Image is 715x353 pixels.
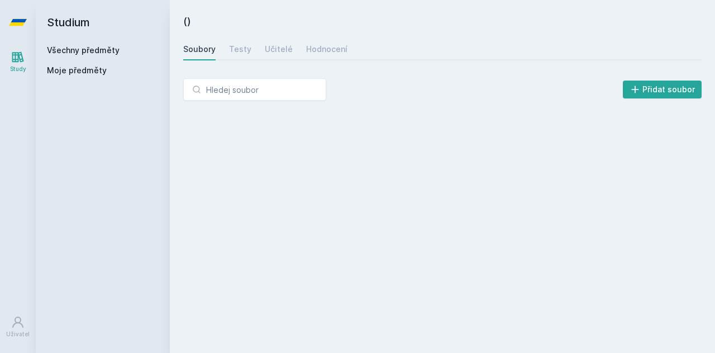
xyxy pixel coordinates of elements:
[306,44,347,55] div: Hodnocení
[183,13,702,29] h2: ()
[2,45,34,79] a: Study
[265,44,293,55] div: Učitelé
[229,38,251,60] a: Testy
[306,38,347,60] a: Hodnocení
[47,65,107,76] span: Moje předměty
[229,44,251,55] div: Testy
[47,45,120,55] a: Všechny předměty
[183,44,216,55] div: Soubory
[265,38,293,60] a: Učitelé
[623,81,702,98] button: Přidat soubor
[2,310,34,344] a: Uživatel
[183,38,216,60] a: Soubory
[6,330,30,338] div: Uživatel
[183,78,326,101] input: Hledej soubor
[10,65,26,73] div: Study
